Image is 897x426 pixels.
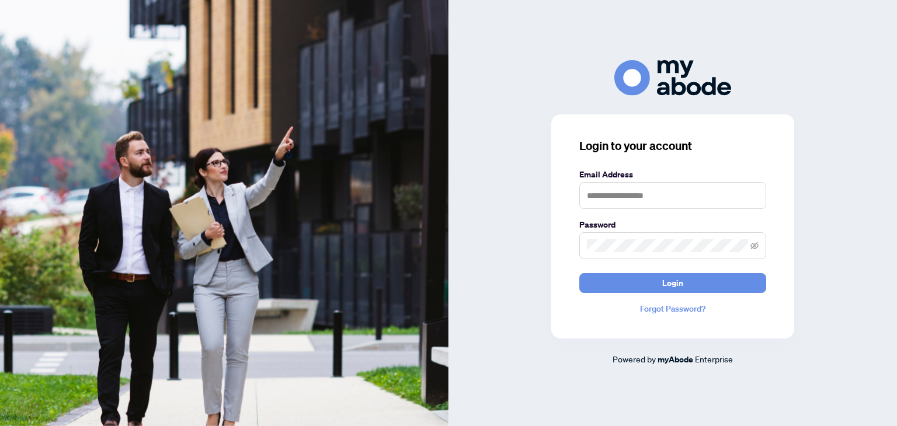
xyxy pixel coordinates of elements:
button: Login [579,273,766,293]
h3: Login to your account [579,138,766,154]
span: Powered by [613,354,656,364]
span: Enterprise [695,354,733,364]
a: Forgot Password? [579,302,766,315]
img: ma-logo [614,60,731,96]
span: Login [662,274,683,292]
a: myAbode [658,353,693,366]
span: eye-invisible [750,242,759,250]
label: Email Address [579,168,766,181]
label: Password [579,218,766,231]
